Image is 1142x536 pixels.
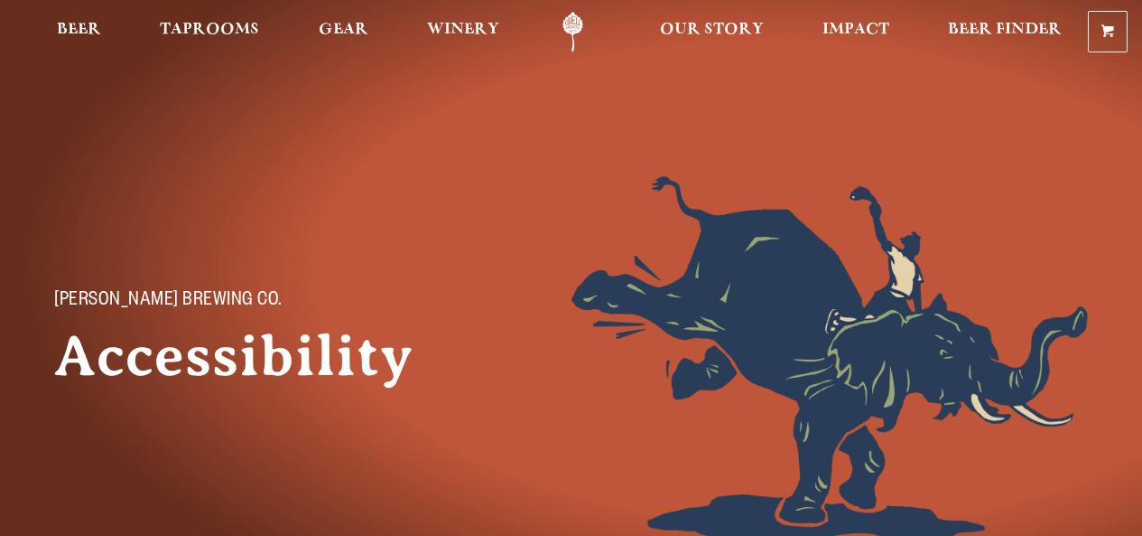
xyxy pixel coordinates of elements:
[45,12,113,52] a: Beer
[307,12,380,52] a: Gear
[539,12,607,52] a: Odell Home
[936,12,1073,52] a: Beer Finder
[648,12,775,52] a: Our Story
[660,23,764,37] span: Our Story
[54,291,451,313] p: [PERSON_NAME] Brewing Co.
[57,23,101,37] span: Beer
[427,23,499,37] span: Winery
[811,12,901,52] a: Impact
[415,12,511,52] a: Winery
[948,23,1062,37] span: Beer Finder
[160,23,259,37] span: Taprooms
[822,23,889,37] span: Impact
[319,23,368,37] span: Gear
[54,324,487,389] h1: Accessibility
[148,12,271,52] a: Taprooms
